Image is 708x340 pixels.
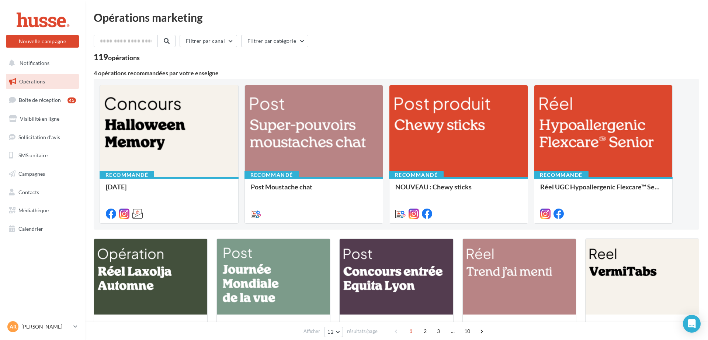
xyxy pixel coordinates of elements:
[4,111,80,127] a: Visibilité en ligne
[18,152,48,158] span: SMS unitaire
[19,78,45,85] span: Opérations
[18,189,39,195] span: Contacts
[18,226,43,232] span: Calendrier
[100,171,154,179] div: Recommandé
[4,221,80,237] a: Calendrier
[4,92,80,108] a: Boîte de réception45
[324,327,343,337] button: 12
[10,323,17,330] span: AR
[20,116,59,122] span: Visibilité en ligne
[346,320,447,335] div: EQUITALYON 2025
[244,171,299,179] div: Recommandé
[4,185,80,200] a: Contacts
[534,171,589,179] div: Recommandé
[223,320,324,335] div: Post Journée Mondiale de la Vue
[4,130,80,145] a: Sollicitation d'avis
[447,325,459,337] span: ...
[433,325,444,337] span: 3
[100,320,201,335] div: Réel Laxolja Automne
[20,60,49,66] span: Notifications
[18,134,60,140] span: Sollicitation d'avis
[4,166,80,182] a: Campagnes
[540,183,667,198] div: Réel UGC Hypoallergenic Flexcare™ Senior
[241,35,308,47] button: Filtrer par catégorie
[4,203,80,218] a: Médiathèque
[327,329,334,335] span: 12
[405,325,417,337] span: 1
[461,325,473,337] span: 10
[106,183,232,198] div: [DATE]
[18,207,49,213] span: Médiathèque
[4,148,80,163] a: SMS unitaire
[21,323,70,330] p: [PERSON_NAME]
[94,70,699,76] div: 4 opérations recommandées par votre enseigne
[6,320,79,334] a: AR [PERSON_NAME]
[4,74,80,89] a: Opérations
[94,53,140,61] div: 119
[419,325,431,337] span: 2
[19,97,61,103] span: Boîte de réception
[67,97,76,103] div: 45
[469,320,570,335] div: REEL TREND
[389,171,444,179] div: Recommandé
[94,12,699,23] div: Opérations marketing
[591,320,693,335] div: Reel UGC VermiTabs
[18,171,45,177] span: Campagnes
[180,35,237,47] button: Filtrer par canal
[108,54,140,61] div: opérations
[251,183,377,190] div: Post Moustache chat
[395,183,522,198] div: NOUVEAU : Chewy sticks
[683,315,701,333] div: Open Intercom Messenger
[303,328,320,335] span: Afficher
[4,55,77,71] button: Notifications
[347,328,378,335] span: résultats/page
[6,35,79,48] button: Nouvelle campagne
